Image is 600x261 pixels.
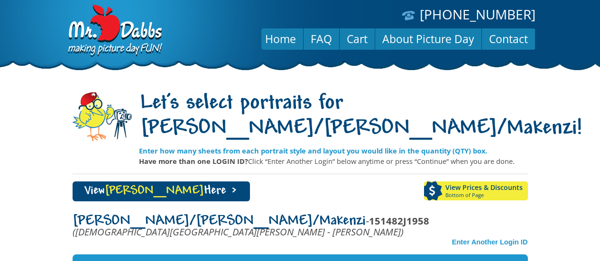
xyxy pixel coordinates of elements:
a: Contact [482,27,535,50]
p: Click “Enter Another Login” below anytime or press “Continue” when you are done. [139,156,582,166]
a: Home [258,27,303,50]
img: Dabbs Company [65,5,164,58]
strong: Have more than one LOGIN ID? [139,156,248,166]
a: Enter Another Login ID [452,238,528,246]
h1: Let's select portraits for [PERSON_NAME]/[PERSON_NAME]/Makenzi! [139,91,582,142]
a: About Picture Day [375,27,481,50]
a: FAQ [304,27,339,50]
a: [PHONE_NUMBER] [420,5,535,23]
a: View Prices & DiscountsBottom of Page [424,181,528,200]
strong: 151482J1958 [369,214,429,227]
p: - [73,216,528,237]
a: View[PERSON_NAME]Here > [73,181,250,201]
span: [PERSON_NAME] [105,185,204,198]
span: [PERSON_NAME]/[PERSON_NAME]/Makenzi [73,214,366,229]
strong: Enter how many sheets from each portrait style and layout you would like in the quantity (QTY) box. [139,146,487,155]
a: Cart [340,27,375,50]
span: Bottom of Page [445,192,528,198]
img: camera-mascot [73,92,132,141]
em: ([DEMOGRAPHIC_DATA][GEOGRAPHIC_DATA][PERSON_NAME] - [PERSON_NAME]) [73,225,404,238]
